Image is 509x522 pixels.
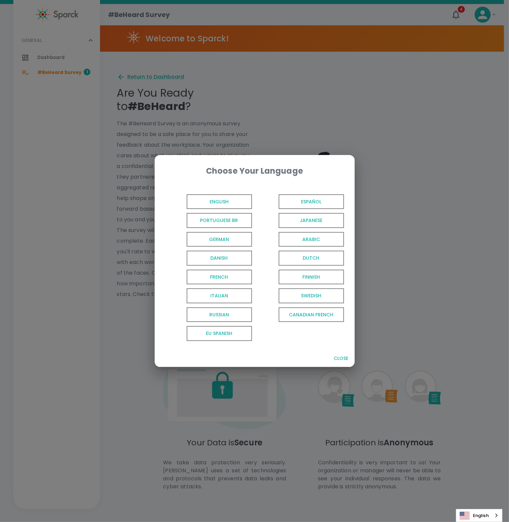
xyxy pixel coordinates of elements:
[331,352,352,365] button: Close
[187,270,252,285] span: French
[163,249,255,268] button: Danish
[165,166,344,176] div: Choose Your Language
[456,509,502,522] aside: Language selected: English
[187,213,252,228] span: Portuguese BR
[187,194,252,209] span: English
[279,288,344,303] span: Swedish
[255,192,347,211] button: Español
[163,324,255,343] button: EU Spanish
[255,230,347,249] button: Arabic
[279,232,344,247] span: Arabic
[255,249,347,268] button: Dutch
[456,509,502,522] div: Language
[279,251,344,266] span: Dutch
[163,286,255,305] button: Italian
[187,288,252,303] span: Italian
[187,326,252,341] span: EU Spanish
[187,307,252,322] span: Russian
[163,268,255,287] button: French
[163,192,255,211] button: English
[255,268,347,287] button: Finnish
[163,305,255,324] button: Russian
[279,270,344,285] span: Finnish
[279,213,344,228] span: Japanese
[279,307,344,322] span: Canadian French
[163,211,255,230] button: Portuguese BR
[456,509,502,522] a: English
[255,305,347,324] button: Canadian French
[279,194,344,209] span: Español
[163,230,255,249] button: German
[255,211,347,230] button: Japanese
[255,286,347,305] button: Swedish
[187,251,252,266] span: Danish
[187,232,252,247] span: German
